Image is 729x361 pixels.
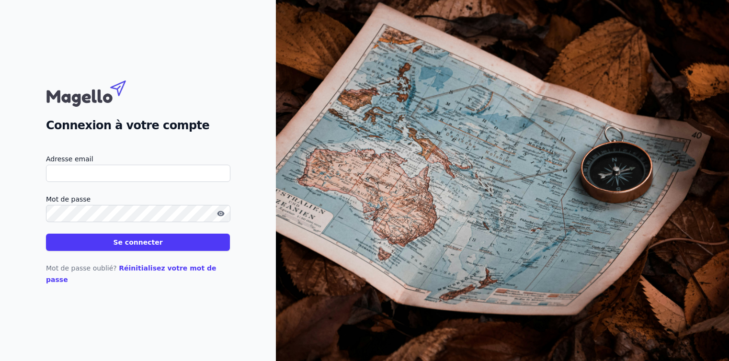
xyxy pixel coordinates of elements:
label: Adresse email [46,153,230,165]
button: Se connecter [46,234,230,251]
a: Réinitialisez votre mot de passe [46,264,216,283]
img: Magello [46,76,147,109]
label: Mot de passe [46,193,230,205]
p: Mot de passe oublié? [46,262,230,285]
h2: Connexion à votre compte [46,117,230,134]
